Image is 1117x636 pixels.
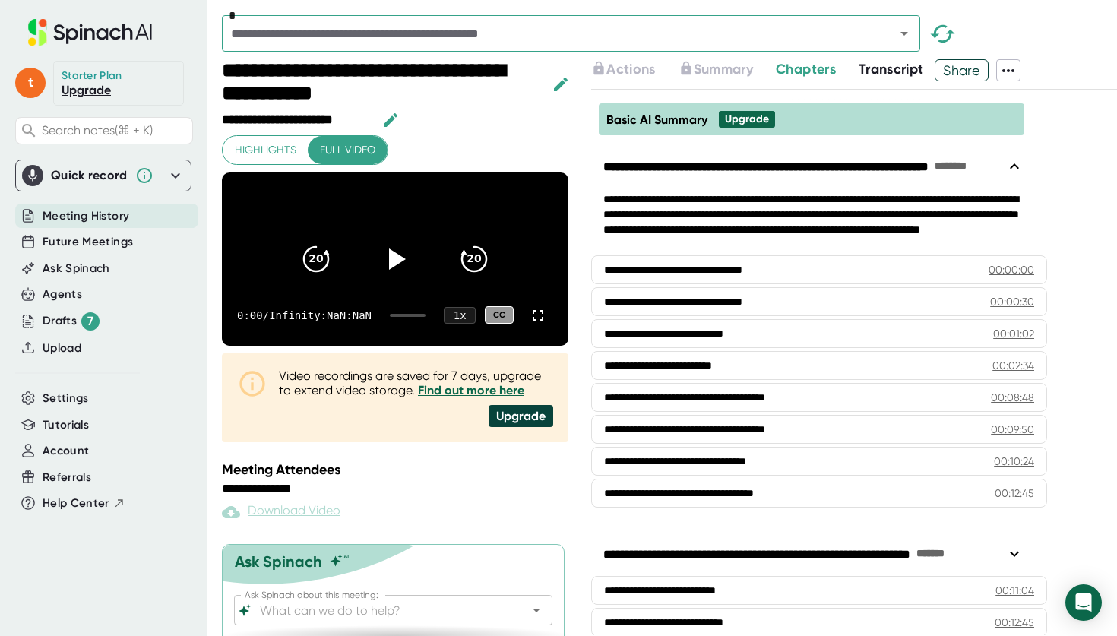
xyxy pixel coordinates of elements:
button: Meeting History [43,207,129,225]
button: Tutorials [43,416,89,434]
span: Summary [694,61,753,78]
a: Find out more here [418,383,524,397]
div: CC [485,306,514,324]
div: 00:00:00 [989,262,1034,277]
div: 00:11:04 [995,583,1034,598]
div: 00:02:34 [992,358,1034,373]
div: Upgrade [489,405,553,427]
div: 00:12:45 [995,615,1034,630]
div: Paid feature [222,503,340,521]
button: Actions [591,59,655,80]
span: Share [935,57,988,84]
button: Summary [679,59,753,80]
span: Highlights [235,141,296,160]
button: Upload [43,340,81,357]
button: Open [526,600,547,621]
div: Quick record [22,160,185,191]
div: 0:00 / Infinity:NaN:NaN [237,309,372,321]
button: Chapters [776,59,836,80]
button: Highlights [223,136,309,164]
span: t [15,68,46,98]
div: 00:08:48 [991,390,1034,405]
div: Video recordings are saved for 7 days, upgrade to extend video storage. [279,369,553,397]
div: Upgrade to access [679,59,776,81]
span: Basic AI Summary [606,112,707,127]
button: Full video [308,136,388,164]
div: 00:10:24 [994,454,1034,469]
button: Account [43,442,89,460]
div: Ask Spinach [235,552,322,571]
span: Chapters [776,61,836,78]
div: Open Intercom Messenger [1065,584,1102,621]
div: 7 [81,312,100,331]
button: Agents [43,286,82,303]
div: 00:12:45 [995,486,1034,501]
button: Share [935,59,989,81]
span: Help Center [43,495,109,512]
div: 00:01:02 [993,326,1034,341]
div: Meeting Attendees [222,461,572,478]
div: Upgrade [725,112,769,126]
span: Search notes (⌘ + K) [42,123,153,138]
button: Settings [43,390,89,407]
button: Drafts 7 [43,312,100,331]
span: Full video [320,141,375,160]
span: Actions [606,61,655,78]
span: Transcript [859,61,924,78]
button: Transcript [859,59,924,80]
input: What can we do to help? [257,600,503,621]
div: 00:00:30 [990,294,1034,309]
a: Upgrade [62,83,111,97]
div: 1 x [444,307,476,324]
div: Drafts [43,312,100,331]
button: Open [894,23,915,44]
button: Help Center [43,495,125,512]
div: Starter Plan [62,69,122,83]
div: 00:09:50 [991,422,1034,437]
button: Referrals [43,469,91,486]
div: Quick record [51,168,128,183]
button: Future Meetings [43,233,133,251]
button: Ask Spinach [43,260,110,277]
